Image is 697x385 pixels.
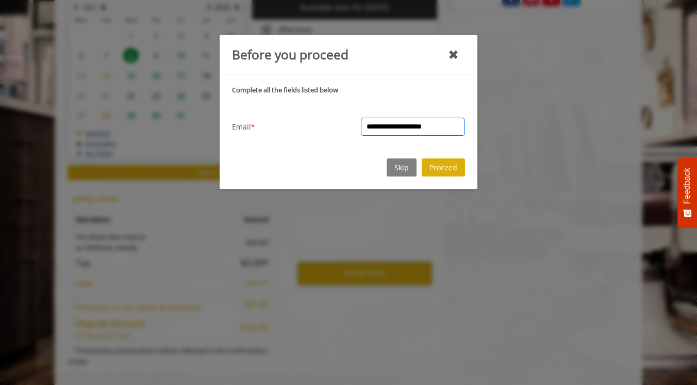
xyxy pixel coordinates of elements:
keeper-lock: Open Keeper Popup [447,121,460,133]
b: Complete all the fields listed below [232,85,338,94]
div: Before you proceed [232,44,348,65]
button: Skip [387,158,417,177]
button: Proceed [422,158,465,177]
span: Email [232,121,251,133]
span: Feedback [683,168,692,204]
button: Feedback - Show survey [677,157,697,228]
div: close mandatory details dialog [448,44,459,65]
